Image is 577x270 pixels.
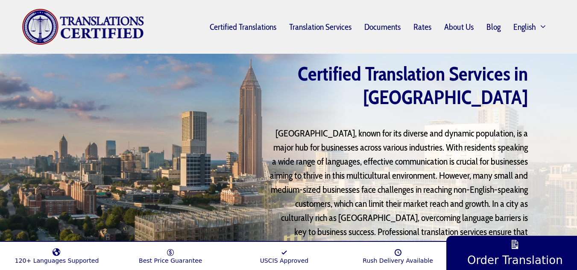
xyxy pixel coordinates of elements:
[260,257,309,264] span: USCIS Approved
[269,126,528,267] p: [GEOGRAPHIC_DATA], known for its diverse and dynamic population, is a major hub for businesses ac...
[144,16,556,38] nav: Primary
[363,257,433,264] span: Rush Delivery Available
[467,253,563,267] span: Order Translation
[269,62,528,109] h1: Certified Translation Services in [GEOGRAPHIC_DATA]
[480,17,507,37] a: Blog
[227,244,341,264] a: USCIS Approved
[358,17,407,37] a: Documents
[15,257,99,264] span: 120+ Languages Supported
[283,17,358,37] a: Translation Services
[407,17,438,37] a: Rates
[438,17,480,37] a: About Us
[139,257,202,264] span: Best Price Guarantee
[22,9,145,45] img: Translations Certified
[203,17,283,37] a: Certified Translations
[114,244,227,264] a: Best Price Guarantee
[341,244,454,264] a: Rush Delivery Available
[513,23,536,30] span: English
